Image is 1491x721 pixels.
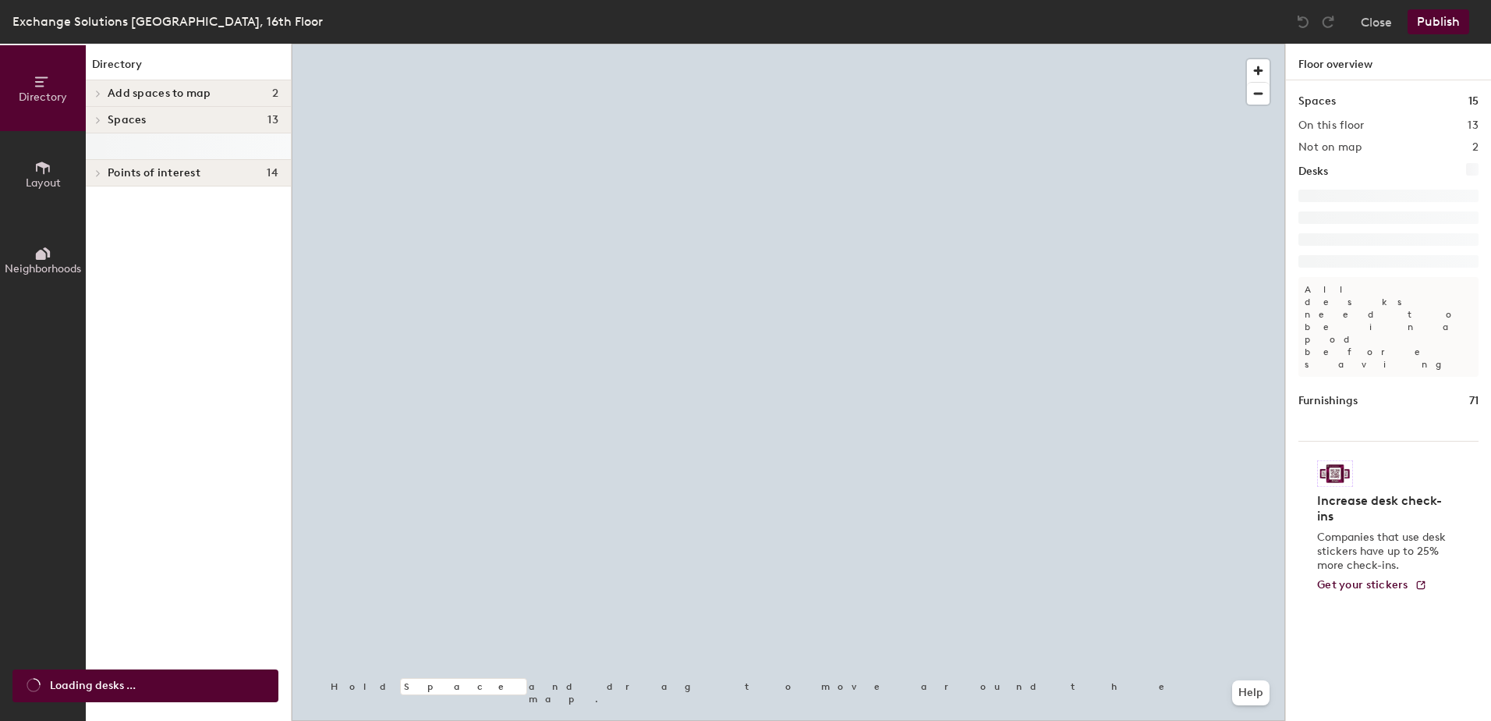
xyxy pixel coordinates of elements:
[1298,93,1336,110] h1: Spaces
[1317,579,1427,592] a: Get your stickers
[12,12,323,31] div: Exchange Solutions [GEOGRAPHIC_DATA], 16th Floor
[1298,277,1479,377] p: All desks need to be in a pod before saving
[1295,14,1311,30] img: Undo
[272,87,278,100] span: 2
[1320,14,1336,30] img: Redo
[1298,141,1362,154] h2: Not on map
[5,262,81,275] span: Neighborhoods
[1317,493,1450,524] h4: Increase desk check-ins
[108,167,200,179] span: Points of interest
[1298,119,1365,132] h2: On this floor
[267,114,278,126] span: 13
[1317,531,1450,573] p: Companies that use desk stickers have up to 25% more check-ins.
[108,87,211,100] span: Add spaces to map
[1298,163,1328,180] h1: Desks
[1408,9,1469,34] button: Publish
[26,176,61,190] span: Layout
[1317,460,1353,487] img: Sticker logo
[267,167,278,179] span: 14
[1468,93,1479,110] h1: 15
[19,91,67,104] span: Directory
[108,114,147,126] span: Spaces
[50,677,136,694] span: Loading desks ...
[86,56,291,80] h1: Directory
[1361,9,1392,34] button: Close
[1286,44,1491,80] h1: Floor overview
[1468,119,1479,132] h2: 13
[1472,141,1479,154] h2: 2
[1298,392,1358,410] h1: Furnishings
[1469,392,1479,410] h1: 71
[1317,578,1408,591] span: Get your stickers
[1232,680,1270,705] button: Help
